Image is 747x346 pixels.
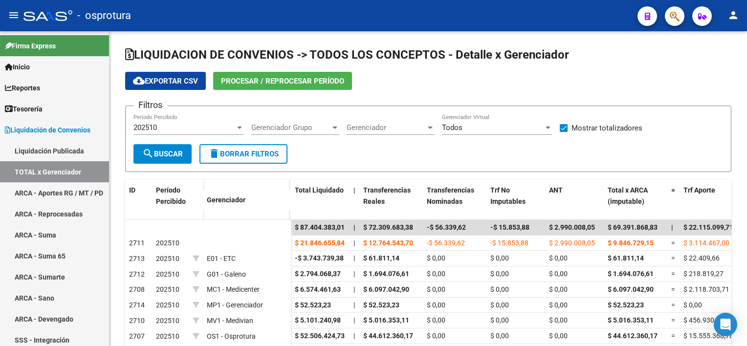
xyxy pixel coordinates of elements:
[208,148,220,159] mat-icon: delete
[129,255,145,262] span: 2713
[427,301,445,309] span: $ 0,00
[683,270,724,278] span: $ 218.819,27
[208,150,279,158] span: Borrar Filtros
[207,255,236,262] span: E01 - ETC
[353,254,355,262] span: |
[129,239,145,247] span: 2711
[549,301,568,309] span: $ 0,00
[363,239,413,247] span: $ 12.764.543,70
[363,316,409,324] span: $ 5.016.353,11
[295,270,341,278] span: $ 2.794.068,37
[207,317,253,324] span: MV1 - Medivian
[156,186,186,205] span: Período Percibido
[490,301,509,309] span: $ 0,00
[152,180,189,221] datatable-header-cell: Período Percibido
[353,301,355,309] span: |
[490,223,529,231] span: -$ 15.853,88
[683,332,733,340] span: $ 15.555.368,78
[604,180,667,223] datatable-header-cell: Total x ARCA (imputable)
[213,72,352,90] button: Procesar / Reprocesar período
[353,223,355,231] span: |
[671,270,675,278] span: =
[359,180,423,223] datatable-header-cell: Transferencias Reales
[77,5,131,26] span: - osprotura
[295,223,345,231] span: $ 87.404.383,01
[133,123,157,132] span: 202510
[490,316,509,324] span: $ 0,00
[295,332,345,340] span: $ 52.506.424,73
[129,301,145,309] span: 2714
[671,285,675,293] span: =
[350,180,359,223] datatable-header-cell: |
[363,301,399,309] span: $ 52.523,23
[353,270,355,278] span: |
[363,332,413,340] span: $ 44.612.360,17
[549,316,568,324] span: $ 0,00
[427,223,466,231] span: -$ 56.339,62
[125,72,206,90] button: Exportar CSV
[683,316,724,324] span: $ 456.930,81
[363,270,409,278] span: $ 1.694.076,61
[486,180,545,223] datatable-header-cell: Trf No Imputables
[207,270,246,278] span: G01 - Galeno
[608,316,654,324] span: $ 5.016.353,11
[295,301,331,309] span: $ 52.523,23
[490,285,509,293] span: $ 0,00
[156,255,179,262] span: 202510
[671,239,675,247] span: =
[129,317,145,324] span: 2710
[347,123,426,132] span: Gerenciador
[129,332,145,340] span: 2707
[427,332,445,340] span: $ 0,00
[427,254,445,262] span: $ 0,00
[5,125,90,135] span: Liquidación de Convenios
[727,9,739,21] mat-icon: person
[5,41,56,51] span: Firma Express
[549,285,568,293] span: $ 0,00
[353,332,355,340] span: |
[427,270,445,278] span: $ 0,00
[125,180,152,221] datatable-header-cell: ID
[363,285,409,293] span: $ 6.097.042,90
[156,301,179,309] span: 202510
[671,223,673,231] span: |
[295,316,341,324] span: $ 5.101.240,98
[363,254,399,262] span: $ 61.811,14
[353,285,355,293] span: |
[133,144,192,164] button: Buscar
[423,180,486,223] datatable-header-cell: Transferencias Nominadas
[549,223,595,231] span: $ 2.990.008,05
[671,301,675,309] span: =
[156,285,179,293] span: 202510
[353,186,355,194] span: |
[427,316,445,324] span: $ 0,00
[549,332,568,340] span: $ 0,00
[221,77,344,86] span: Procesar / Reprocesar período
[8,9,20,21] mat-icon: menu
[490,270,509,278] span: $ 0,00
[608,285,654,293] span: $ 6.097.042,90
[207,196,245,204] span: Gerenciador
[125,48,569,62] span: LIQUIDACION DE CONVENIOS -> TODOS LOS CONCEPTOS - Detalle x Gerenciador
[671,186,675,194] span: =
[295,285,341,293] span: $ 6.574.461,63
[129,186,135,194] span: ID
[133,77,198,86] span: Exportar CSV
[490,332,509,340] span: $ 0,00
[683,254,720,262] span: $ 22.409,66
[353,239,355,247] span: |
[549,186,563,194] span: ANT
[203,190,291,211] datatable-header-cell: Gerenciador
[363,223,413,231] span: $ 72.309.683,38
[608,186,648,205] span: Total x ARCA (imputable)
[133,98,167,112] h3: Filtros
[427,239,465,247] span: -$ 56.339,62
[291,180,350,223] datatable-header-cell: Total Liquidado
[683,223,733,231] span: $ 22.115.099,71
[129,285,145,293] span: 2708
[199,144,287,164] button: Borrar Filtros
[671,254,675,262] span: =
[571,122,642,134] span: Mostrar totalizadores
[671,316,675,324] span: =
[207,301,263,309] span: MP1 - Gerenciador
